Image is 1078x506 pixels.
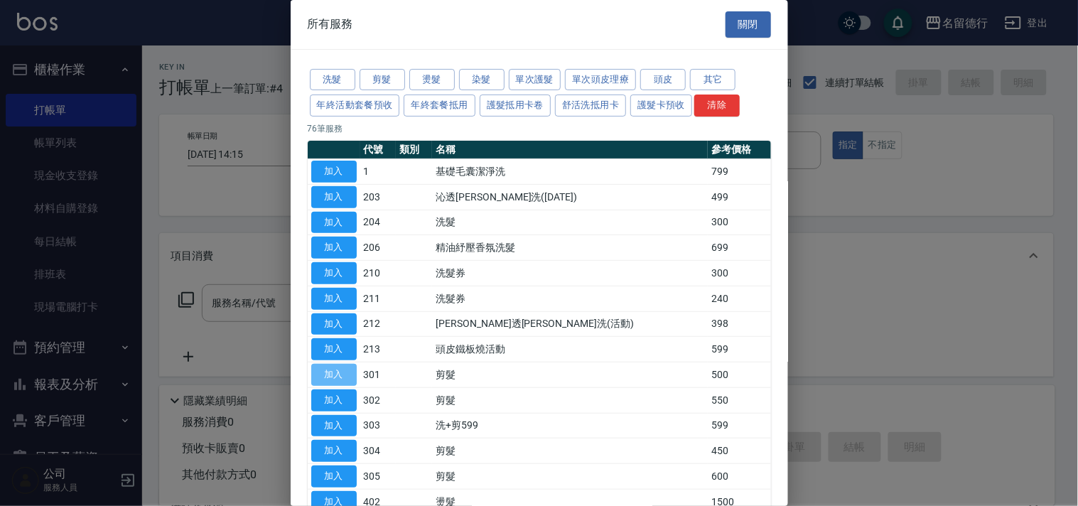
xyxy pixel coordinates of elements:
td: 300 [708,210,770,235]
button: 年終活動套餐預收 [310,95,400,117]
td: 剪髮 [432,438,708,464]
td: 洗+剪599 [432,413,708,438]
button: 燙髮 [409,69,455,91]
td: 剪髮 [432,464,708,490]
td: 303 [360,413,397,438]
button: 護髮抵用卡卷 [480,95,551,117]
td: 699 [708,235,770,261]
button: 加入 [311,465,357,488]
button: 加入 [311,364,357,386]
td: 240 [708,286,770,311]
td: 洗髮券 [432,261,708,286]
td: 450 [708,438,770,464]
td: 沁透[PERSON_NAME]洗([DATE]) [432,184,708,210]
td: 204 [360,210,397,235]
button: 單次護髮 [509,69,561,91]
td: 499 [708,184,770,210]
td: 599 [708,413,770,438]
td: 599 [708,337,770,362]
td: 洗髮 [432,210,708,235]
td: 799 [708,159,770,185]
button: 加入 [311,262,357,284]
th: 參考價格 [708,141,770,159]
button: 年終套餐抵用 [404,95,475,117]
td: 212 [360,311,397,337]
td: 精油紓壓香氛洗髮 [432,235,708,261]
td: 300 [708,261,770,286]
td: 600 [708,464,770,490]
td: 基礎毛囊潔淨洗 [432,159,708,185]
td: 206 [360,235,397,261]
th: 代號 [360,141,397,159]
p: 76 筆服務 [308,122,771,135]
td: 頭皮鐵板燒活動 [432,337,708,362]
td: 304 [360,438,397,464]
button: 頭皮 [640,69,686,91]
th: 類別 [396,141,432,159]
button: 加入 [311,161,357,183]
button: 舒活洗抵用卡 [555,95,626,117]
span: 所有服務 [308,17,353,31]
button: 染髮 [459,69,505,91]
button: 護髮卡預收 [630,95,692,117]
td: [PERSON_NAME]透[PERSON_NAME]洗(活動) [432,311,708,337]
td: 302 [360,387,397,413]
th: 名稱 [432,141,708,159]
button: 加入 [311,338,357,360]
td: 550 [708,387,770,413]
td: 210 [360,261,397,286]
button: 單次頭皮理療 [565,69,636,91]
td: 1 [360,159,397,185]
td: 剪髮 [432,362,708,388]
button: 加入 [311,440,357,462]
td: 剪髮 [432,387,708,413]
td: 213 [360,337,397,362]
button: 洗髮 [310,69,355,91]
button: 其它 [690,69,735,91]
td: 305 [360,464,397,490]
button: 剪髮 [360,69,405,91]
td: 洗髮券 [432,286,708,311]
button: 加入 [311,415,357,437]
td: 500 [708,362,770,388]
button: 加入 [311,237,357,259]
td: 203 [360,184,397,210]
button: 清除 [694,95,740,117]
button: 關閉 [726,11,771,38]
button: 加入 [311,313,357,335]
td: 211 [360,286,397,311]
button: 加入 [311,288,357,310]
button: 加入 [311,389,357,411]
td: 398 [708,311,770,337]
td: 301 [360,362,397,388]
button: 加入 [311,186,357,208]
button: 加入 [311,212,357,234]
